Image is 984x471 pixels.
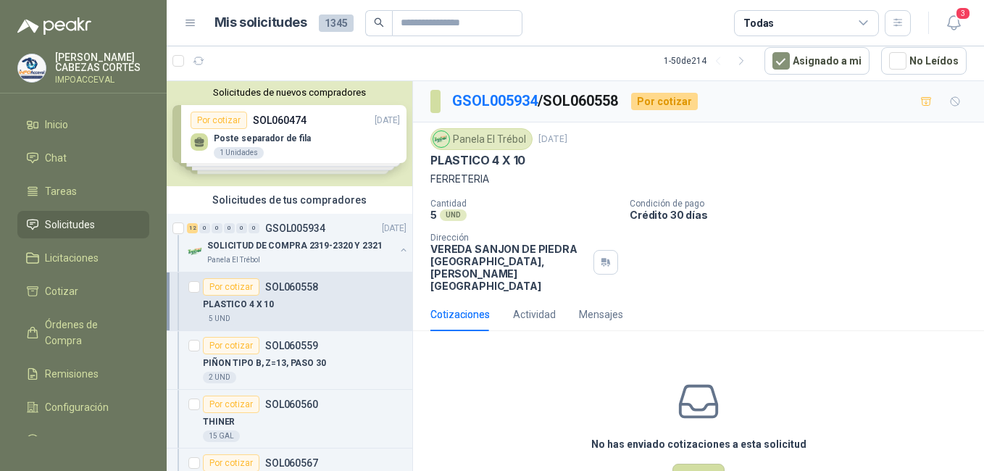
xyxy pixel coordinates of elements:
[319,14,354,32] span: 1345
[941,10,967,36] button: 3
[430,307,490,322] div: Cotizaciones
[167,331,412,390] a: Por cotizarSOL060559PIÑON TIPO B, Z=13, PASO 302 UND
[203,372,236,383] div: 2 UND
[538,133,567,146] p: [DATE]
[513,307,556,322] div: Actividad
[764,47,870,75] button: Asignado a mi
[452,92,538,109] a: GSOL005934
[265,458,318,468] p: SOL060567
[881,47,967,75] button: No Leídos
[45,250,99,266] span: Licitaciones
[955,7,971,20] span: 3
[265,223,325,233] p: GSOL005934
[374,17,384,28] span: search
[187,220,409,266] a: 12 0 0 0 0 0 GSOL005934[DATE] Company LogoSOLICITUD DE COMPRA 2319-2320 Y 2321Panela El Trébol
[167,390,412,449] a: Por cotizarSOL060560THINER15 GAL
[45,117,68,133] span: Inicio
[45,317,135,349] span: Órdenes de Compra
[18,54,46,82] img: Company Logo
[203,337,259,354] div: Por cotizar
[45,366,99,382] span: Remisiones
[430,209,437,221] p: 5
[55,52,149,72] p: [PERSON_NAME] CABEZAS CORTES
[452,90,620,112] p: / SOL060558
[579,307,623,322] div: Mensajes
[591,436,806,452] h3: No has enviado cotizaciones a esta solicitud
[203,430,240,442] div: 15 GAL
[430,171,967,187] p: FERRETERIA
[203,298,274,312] p: PLASTICO 4 X 10
[631,93,698,110] div: Por cotizar
[45,183,77,199] span: Tareas
[17,178,149,205] a: Tareas
[17,244,149,272] a: Licitaciones
[187,223,198,233] div: 12
[203,313,236,325] div: 5 UND
[664,49,753,72] div: 1 - 50 de 214
[630,209,978,221] p: Crédito 30 días
[45,217,95,233] span: Solicitudes
[17,393,149,421] a: Configuración
[17,278,149,305] a: Cotizar
[430,243,588,292] p: VEREDA SANJON DE PIEDRA [GEOGRAPHIC_DATA] , [PERSON_NAME][GEOGRAPHIC_DATA]
[45,283,78,299] span: Cotizar
[203,357,326,370] p: PIÑON TIPO B, Z=13, PASO 30
[236,223,247,233] div: 0
[203,396,259,413] div: Por cotizar
[630,199,978,209] p: Condición de pago
[430,153,525,168] p: PLASTICO 4 X 10
[430,233,588,243] p: Dirección
[203,278,259,296] div: Por cotizar
[249,223,259,233] div: 0
[199,223,210,233] div: 0
[187,243,204,260] img: Company Logo
[167,272,412,331] a: Por cotizarSOL060558PLASTICO 4 X 105 UND
[430,199,618,209] p: Cantidad
[17,360,149,388] a: Remisiones
[224,223,235,233] div: 0
[167,81,412,186] div: Solicitudes de nuevos compradoresPor cotizarSOL060474[DATE] Poste separador de fila1 UnidadesPor ...
[743,15,774,31] div: Todas
[382,222,406,236] p: [DATE]
[433,131,449,147] img: Company Logo
[265,341,318,351] p: SOL060559
[45,150,67,166] span: Chat
[207,239,383,253] p: SOLICITUD DE COMPRA 2319-2320 Y 2321
[55,75,149,84] p: IMPOACCEVAL
[167,186,412,214] div: Solicitudes de tus compradores
[45,399,109,415] span: Configuración
[440,209,467,221] div: UND
[17,17,91,35] img: Logo peakr
[430,128,533,150] div: Panela El Trébol
[17,427,149,454] a: Manuales y ayuda
[207,254,260,266] p: Panela El Trébol
[17,111,149,138] a: Inicio
[45,433,128,449] span: Manuales y ayuda
[265,399,318,409] p: SOL060560
[214,12,307,33] h1: Mis solicitudes
[172,87,406,98] button: Solicitudes de nuevos compradores
[17,311,149,354] a: Órdenes de Compra
[203,415,235,429] p: THINER
[265,282,318,292] p: SOL060558
[17,144,149,172] a: Chat
[17,211,149,238] a: Solicitudes
[212,223,222,233] div: 0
